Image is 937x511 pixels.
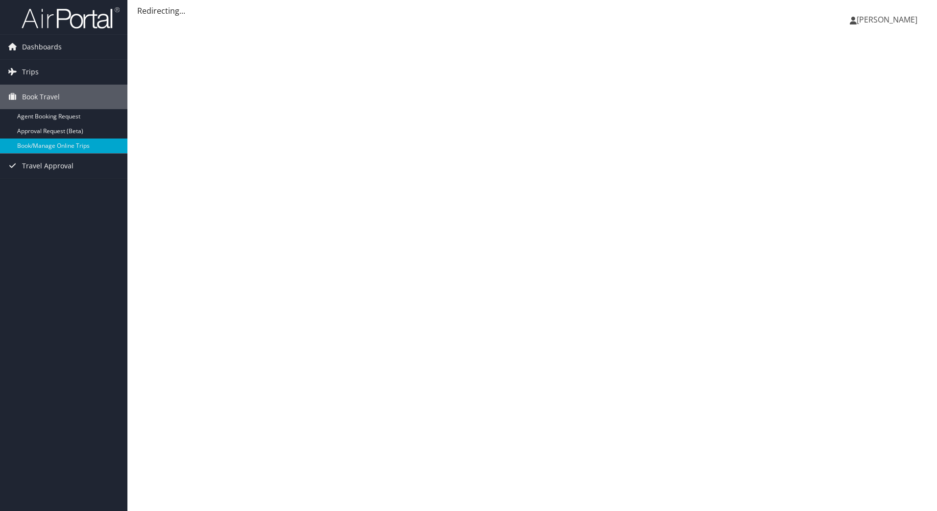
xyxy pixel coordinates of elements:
span: Travel Approval [22,154,74,178]
img: airportal-logo.png [22,6,120,29]
a: [PERSON_NAME] [850,5,927,34]
span: Book Travel [22,85,60,109]
span: [PERSON_NAME] [857,14,917,25]
span: Trips [22,60,39,84]
div: Redirecting... [137,5,927,17]
span: Dashboards [22,35,62,59]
